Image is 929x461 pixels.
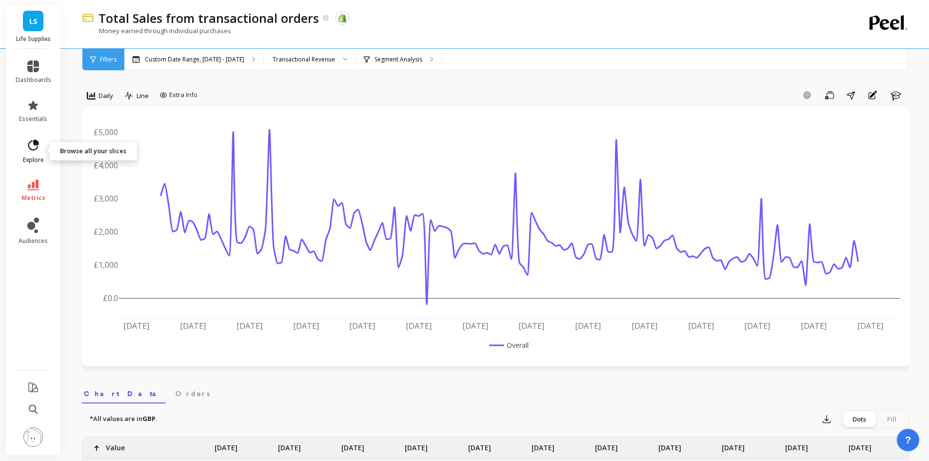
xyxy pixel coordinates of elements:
[82,381,909,403] nav: Tabs
[99,10,319,26] p: Total Sales from transactional orders
[142,414,158,423] strong: GBP.
[16,76,51,84] span: dashboards
[169,90,198,100] span: Extra Info
[658,437,681,453] p: [DATE]
[100,56,117,63] span: Filters
[273,55,335,64] div: Transactional Revenue
[90,414,158,424] p: *All values are in
[595,437,618,453] p: [DATE]
[278,437,301,453] p: [DATE]
[99,91,113,100] span: Daily
[137,91,149,100] span: Line
[897,429,919,451] button: ?
[341,437,364,453] p: [DATE]
[176,389,210,399] span: Orders
[145,56,244,63] p: Custom Date Range, [DATE] - [DATE]
[875,411,908,427] div: Fill
[405,437,428,453] p: [DATE]
[23,427,43,447] img: profile picture
[215,437,237,453] p: [DATE]
[375,56,422,63] p: Segment Analysis
[722,437,745,453] p: [DATE]
[532,437,554,453] p: [DATE]
[23,156,44,164] span: explore
[82,14,94,22] img: header icon
[19,115,47,123] span: essentials
[29,16,38,27] span: LS
[468,437,491,453] p: [DATE]
[785,437,808,453] p: [DATE]
[21,194,45,202] span: metrics
[16,35,51,43] p: Life Supplies
[338,14,347,22] img: api.shopify.svg
[19,237,48,245] span: audiences
[905,433,911,447] span: ?
[84,389,164,399] span: Chart Data
[849,437,871,453] p: [DATE]
[82,26,231,35] p: Money earned through individual purchases
[106,437,125,453] p: Value
[843,411,875,427] div: Dots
